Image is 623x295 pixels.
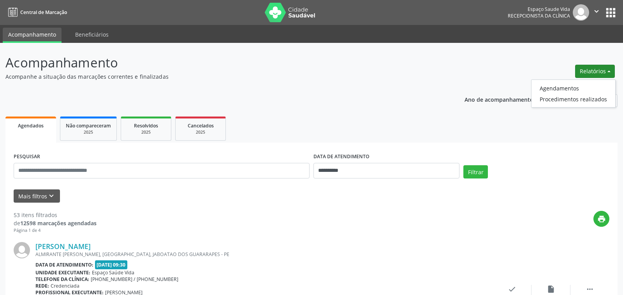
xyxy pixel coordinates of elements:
[14,211,97,219] div: 53 itens filtrados
[5,72,434,81] p: Acompanhe a situação das marcações correntes e finalizadas
[92,269,134,276] span: Espaço Saúde Vida
[35,242,91,251] a: [PERSON_NAME]
[47,192,56,200] i: keyboard_arrow_down
[547,285,555,293] i: insert_drive_file
[66,129,111,135] div: 2025
[531,83,615,94] a: Agendamentos
[51,283,79,289] span: Credenciada
[508,6,570,12] div: Espaço Saude Vida
[70,28,114,41] a: Beneficiários
[592,7,601,16] i: 
[604,6,618,19] button: apps
[465,94,533,104] p: Ano de acompanhamento
[573,4,589,21] img: img
[14,242,30,258] img: img
[14,189,60,203] button: Mais filtroskeyboard_arrow_down
[14,151,40,163] label: PESQUISAR
[35,261,93,268] b: Data de atendimento:
[14,219,97,227] div: de
[14,227,97,234] div: Página 1 de 4
[5,6,67,19] a: Central de Marcação
[35,269,90,276] b: Unidade executante:
[35,283,49,289] b: Rede:
[586,285,594,293] i: 
[508,12,570,19] span: Recepcionista da clínica
[531,79,616,108] ul: Relatórios
[20,219,97,227] strong: 12598 marcações agendadas
[313,151,370,163] label: DATA DE ATENDIMENTO
[66,122,111,129] span: Não compareceram
[134,122,158,129] span: Resolvidos
[5,53,434,72] p: Acompanhamento
[597,215,606,223] i: print
[589,4,604,21] button: 
[188,122,214,129] span: Cancelados
[95,260,128,269] span: [DATE] 09:30
[35,276,89,283] b: Telefone da clínica:
[18,122,44,129] span: Agendados
[463,165,488,178] button: Filtrar
[3,28,62,43] a: Acompanhamento
[593,211,609,227] button: print
[91,276,178,283] span: [PHONE_NUMBER] / [PHONE_NUMBER]
[35,251,493,258] div: ALMIRANTE [PERSON_NAME], [GEOGRAPHIC_DATA], JABOATAO DOS GUARARAPES - PE
[127,129,165,135] div: 2025
[575,65,615,78] button: Relatórios
[20,9,67,16] span: Central de Marcação
[508,285,516,293] i: check
[181,129,220,135] div: 2025
[531,94,615,104] a: Procedimentos realizados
